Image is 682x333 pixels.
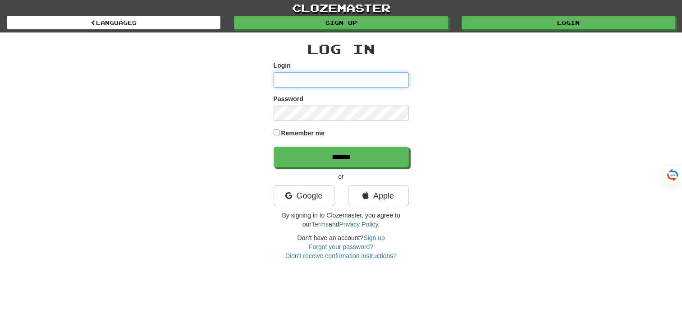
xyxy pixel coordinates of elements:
a: Languages [7,16,220,29]
h2: Log In [274,42,409,56]
a: Sign up [234,16,448,29]
label: Login [274,61,291,70]
a: Google [274,185,334,206]
a: Privacy Policy [339,221,378,228]
p: or [274,172,409,181]
a: Apple [348,185,409,206]
label: Password [274,94,303,103]
label: Remember me [281,129,325,138]
p: By signing in to Clozemaster, you agree to our and . [274,211,409,229]
a: Forgot your password? [309,243,373,250]
div: Don't have an account? [274,233,409,260]
a: Sign up [363,234,384,241]
a: Login [462,16,675,29]
a: Terms [311,221,329,228]
a: Didn't receive confirmation instructions? [285,252,397,259]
